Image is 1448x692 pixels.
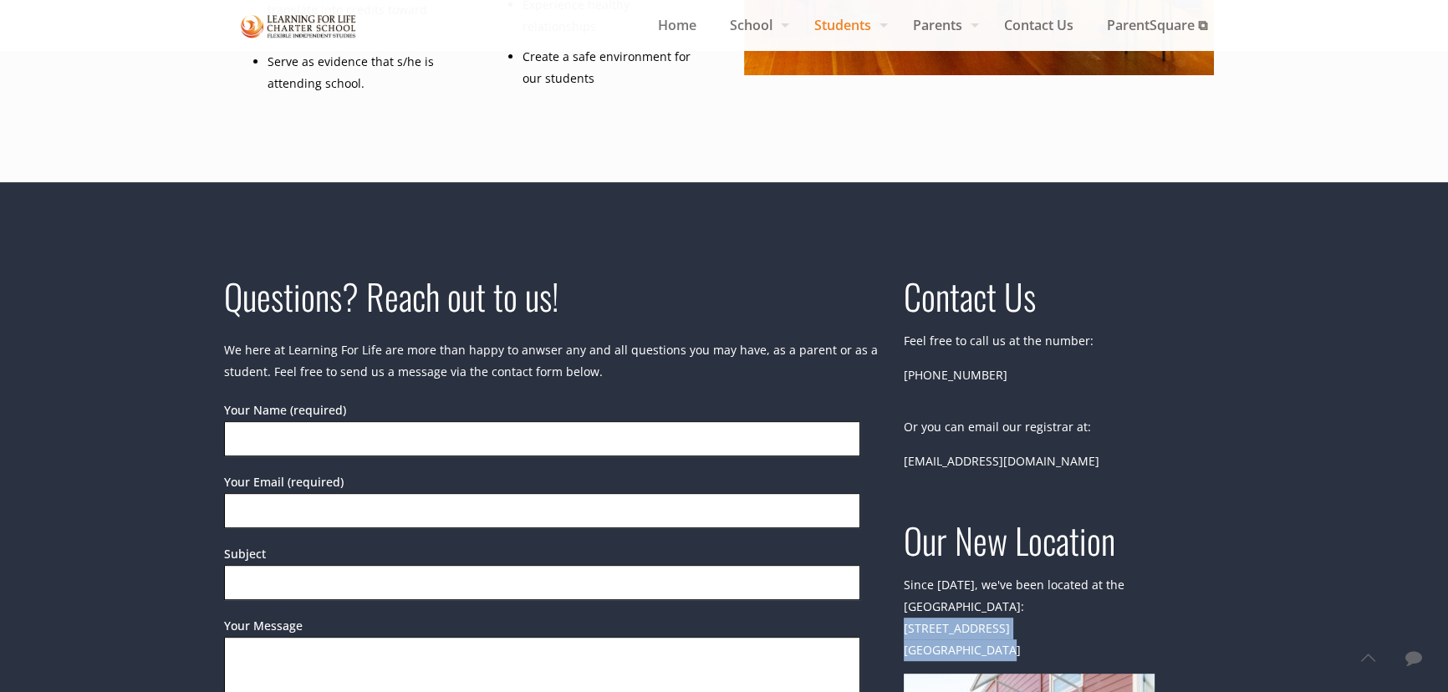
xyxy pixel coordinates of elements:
[904,518,1224,562] h2: Our New Location
[523,46,704,89] li: Create a safe environment for our students
[241,12,356,41] img: Our Students
[896,13,987,38] span: Parents
[224,543,860,603] label: Subject
[904,330,1224,352] p: Feel free to call us at the number:
[713,13,798,38] span: School
[987,13,1090,38] span: Contact Us
[904,453,1099,469] a: [EMAIL_ADDRESS][DOMAIN_NAME]
[904,367,1007,383] a: [PHONE_NUMBER]
[224,421,860,456] input: Your Name (required)
[1350,640,1385,675] a: Back to top icon
[904,416,1224,438] p: Or you can email our registrar at:
[224,565,860,600] input: Subject
[224,471,860,531] label: Your Email (required)
[1090,13,1224,38] span: ParentSquare ⧉
[224,399,860,459] label: Your Name (required)
[904,274,1224,318] h2: Contact Us
[904,574,1224,661] p: Since [DATE], we've been located at the [GEOGRAPHIC_DATA]: [STREET_ADDRESS] [GEOGRAPHIC_DATA]
[641,13,713,38] span: Home
[798,13,896,38] span: Students
[224,493,860,528] input: Your Email (required)
[224,339,884,383] p: We here at Learning For Life are more than happy to anwser any and all questions you may have, as...
[268,51,449,94] li: Serve as evidence that s/he is attending school.
[224,274,884,318] h2: Questions? Reach out to us!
